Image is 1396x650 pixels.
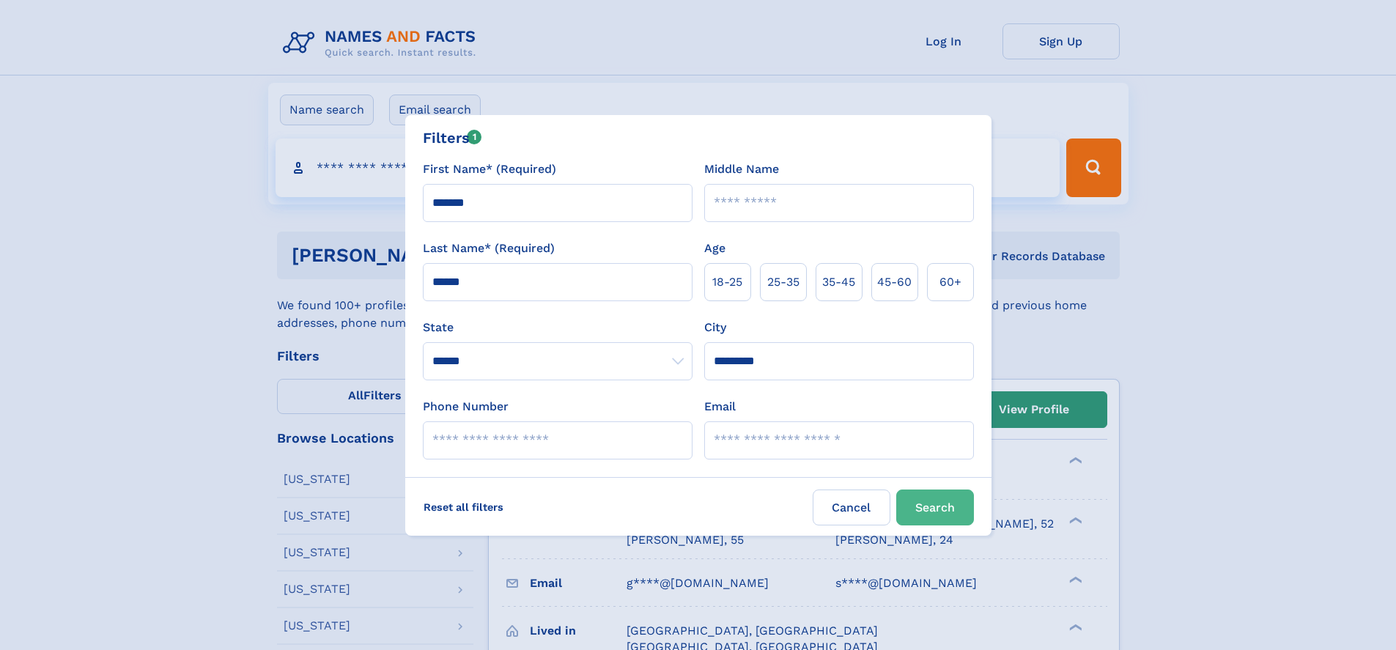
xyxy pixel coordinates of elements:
button: Search [896,490,974,525]
label: Phone Number [423,398,509,416]
span: 35‑45 [822,273,855,291]
span: 18‑25 [712,273,742,291]
label: Email [704,398,736,416]
label: City [704,319,726,336]
label: Middle Name [704,160,779,178]
label: Last Name* (Required) [423,240,555,257]
label: Cancel [813,490,890,525]
label: First Name* (Required) [423,160,556,178]
span: 25‑35 [767,273,799,291]
label: Age [704,240,725,257]
label: Reset all filters [414,490,513,525]
div: Filters [423,127,482,149]
span: 45‑60 [877,273,912,291]
span: 60+ [939,273,961,291]
label: State [423,319,693,336]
